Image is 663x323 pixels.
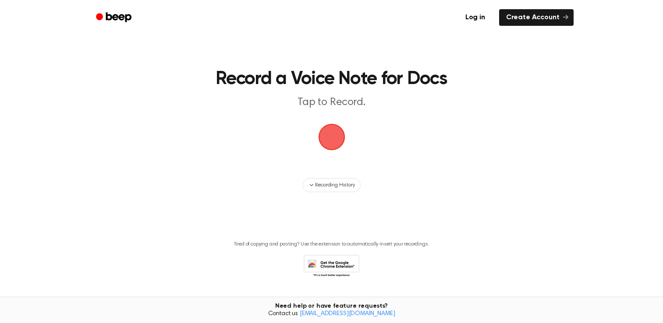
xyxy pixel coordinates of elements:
a: [EMAIL_ADDRESS][DOMAIN_NAME] [300,311,395,317]
a: Beep [90,9,139,26]
a: Log in [457,7,494,28]
h1: Record a Voice Note for Docs [107,70,556,88]
a: Create Account [499,9,574,26]
button: Recording History [302,178,360,192]
p: Tap to Record. [163,95,500,110]
span: Contact us [5,310,658,318]
span: Recording History [315,181,355,189]
p: Tired of copying and pasting? Use the extension to automatically insert your recordings. [234,241,429,248]
img: Beep Logo [319,124,345,150]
